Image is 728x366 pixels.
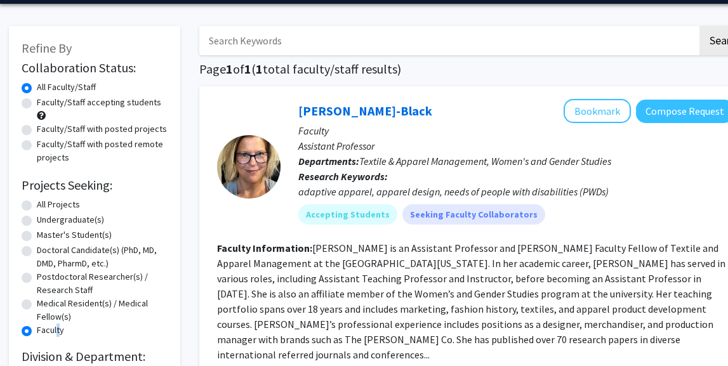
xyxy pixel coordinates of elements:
label: Faculty/Staff with posted projects [37,122,167,136]
span: 1 [244,61,251,77]
span: Refine By [22,40,72,56]
b: Faculty Information: [217,242,312,254]
mat-chip: Accepting Students [298,204,397,225]
label: Faculty/Staff accepting students [37,96,161,109]
label: Faculty/Staff with posted remote projects [37,138,168,164]
button: Add Kerri McBee-Black to Bookmarks [564,99,631,123]
b: Departments: [298,155,359,167]
input: Search Keywords [199,26,698,55]
label: All Faculty/Staff [37,81,96,94]
span: 1 [226,61,233,77]
label: Undergraduate(s) [37,213,104,226]
b: Research Keywords: [298,170,388,183]
span: 1 [256,61,263,77]
label: Master's Student(s) [37,228,112,242]
span: Textile & Apparel Management, Women's and Gender Studies [359,155,611,167]
a: [PERSON_NAME]-Black [298,103,432,119]
label: All Projects [37,198,80,211]
label: Postdoctoral Researcher(s) / Research Staff [37,270,168,297]
fg-read-more: [PERSON_NAME] is an Assistant Professor and [PERSON_NAME] Faculty Fellow of Textile and Apparel M... [217,242,725,361]
h2: Division & Department: [22,349,168,364]
label: Medical Resident(s) / Medical Fellow(s) [37,297,168,324]
label: Doctoral Candidate(s) (PhD, MD, DMD, PharmD, etc.) [37,244,168,270]
mat-chip: Seeking Faculty Collaborators [402,204,545,225]
h2: Projects Seeking: [22,178,168,193]
iframe: Chat [10,309,54,356]
h2: Collaboration Status: [22,60,168,75]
